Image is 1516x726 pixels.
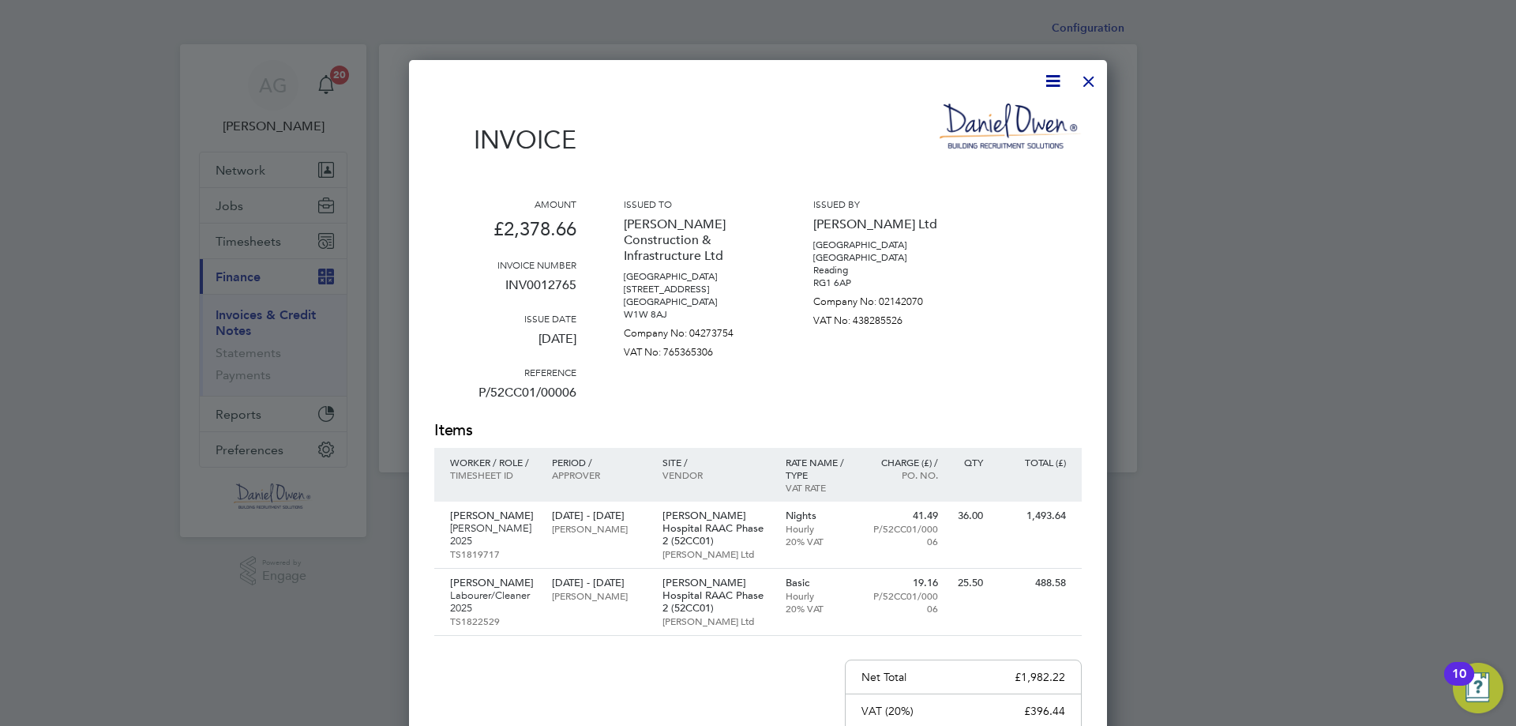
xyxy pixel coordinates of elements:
[813,308,955,327] p: VAT No: 438285526
[450,577,536,589] p: [PERSON_NAME]
[869,510,938,522] p: 41.49
[954,456,983,468] p: QTY
[624,321,766,340] p: Company No: 04273754
[434,125,576,155] h1: Invoice
[999,456,1066,468] p: Total (£)
[786,535,854,547] p: 20% VAT
[434,197,576,210] h3: Amount
[999,510,1066,522] p: 1,493.64
[624,308,766,321] p: W1W 8AJ
[624,340,766,359] p: VAT No: 765365306
[861,670,906,684] p: Net Total
[624,197,766,210] h3: Issued to
[552,522,646,535] p: [PERSON_NAME]
[450,510,536,522] p: [PERSON_NAME]
[552,577,646,589] p: [DATE] - [DATE]
[450,522,536,547] p: [PERSON_NAME] 2025
[1452,674,1466,694] div: 10
[869,468,938,481] p: Po. No.
[786,589,854,602] p: Hourly
[662,468,770,481] p: Vendor
[450,589,536,615] p: Labourer/Cleaner 2025
[434,312,576,325] h3: Issue date
[786,577,854,589] p: Basic
[786,522,854,535] p: Hourly
[450,615,536,627] p: TS1822529
[1453,663,1503,713] button: Open Resource Center, 10 new notifications
[813,197,955,210] h3: Issued by
[999,577,1066,589] p: 488.58
[552,589,646,602] p: [PERSON_NAME]
[624,295,766,308] p: [GEOGRAPHIC_DATA]
[786,456,854,481] p: Rate name / type
[940,103,1082,149] img: danielowen-logo-remittance.png
[813,276,955,289] p: RG1 6AP
[552,510,646,522] p: [DATE] - [DATE]
[662,615,770,627] p: [PERSON_NAME] Ltd
[434,366,576,378] h3: Reference
[954,577,983,589] p: 25.50
[434,271,576,312] p: INV0012765
[624,270,766,283] p: [GEOGRAPHIC_DATA]
[869,577,938,589] p: 19.16
[861,704,914,718] p: VAT (20%)
[786,602,854,615] p: 20% VAT
[1024,704,1065,718] p: £396.44
[813,210,955,239] p: [PERSON_NAME] Ltd
[450,547,536,560] p: TS1819717
[869,456,938,468] p: Charge (£) /
[434,210,576,258] p: £2,378.66
[662,577,770,615] p: [PERSON_NAME] Hospital RAAC Phase 2 (52CC01)
[434,258,576,271] h3: Invoice number
[450,468,536,481] p: Timesheet ID
[813,251,955,264] p: [GEOGRAPHIC_DATA]
[869,589,938,615] p: P/52CC01/00006
[869,522,938,547] p: P/52CC01/00006
[434,325,576,366] p: [DATE]
[954,510,983,522] p: 36.00
[662,510,770,547] p: [PERSON_NAME] Hospital RAAC Phase 2 (52CC01)
[552,456,646,468] p: Period /
[662,456,770,468] p: Site /
[552,468,646,481] p: Approver
[786,510,854,522] p: Nights
[434,378,576,419] p: P/52CC01/00006
[813,239,955,251] p: [GEOGRAPHIC_DATA]
[786,481,854,494] p: VAT rate
[813,289,955,308] p: Company No: 02142070
[624,210,766,270] p: [PERSON_NAME] Construction & Infrastructure Ltd
[434,419,1082,442] h2: Items
[624,283,766,295] p: [STREET_ADDRESS]
[1015,670,1065,684] p: £1,982.22
[450,456,536,468] p: Worker / Role /
[662,547,770,560] p: [PERSON_NAME] Ltd
[813,264,955,276] p: Reading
